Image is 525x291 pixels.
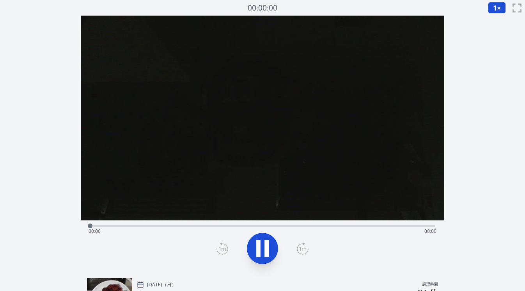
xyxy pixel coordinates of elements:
font: [DATE]（日） [147,281,176,288]
button: 1× [488,2,506,14]
font: 調理時間 [422,282,438,287]
font: × [497,3,501,12]
span: 00:00 [424,228,436,234]
font: 1 [493,3,497,12]
font: 00:00:00 [248,2,277,13]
